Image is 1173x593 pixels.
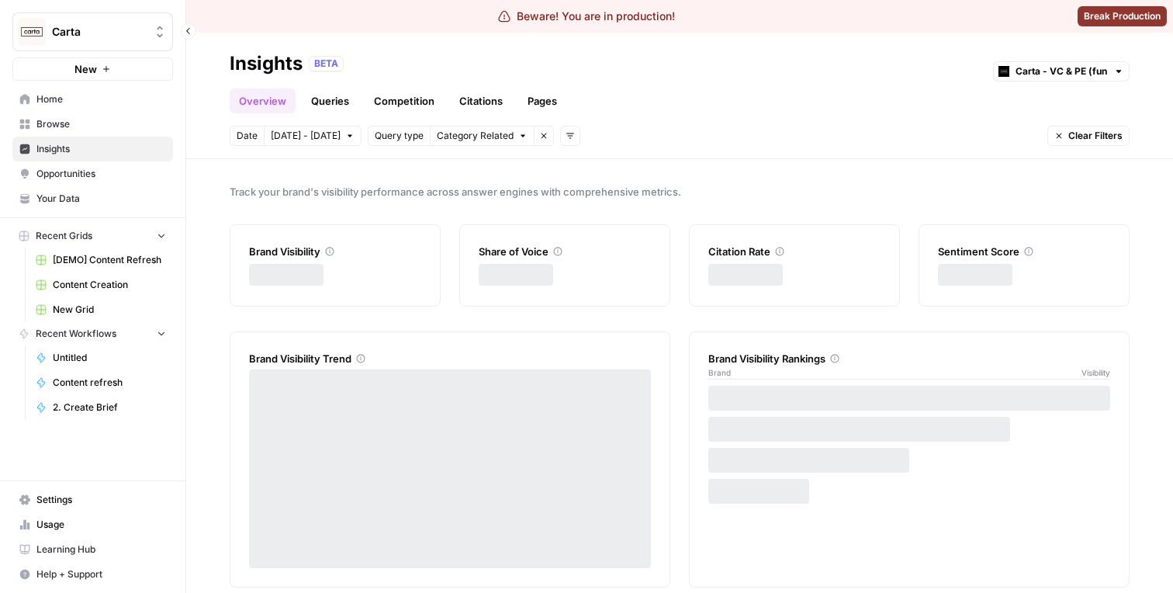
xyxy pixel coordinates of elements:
span: New Grid [53,303,166,317]
a: Untitled [29,345,173,370]
div: Share of Voice [479,244,651,259]
a: Content refresh [29,370,173,395]
button: Category Related [430,126,534,146]
span: Query type [375,129,424,143]
span: Usage [36,518,166,532]
span: Category Related [437,129,514,143]
span: Help + Support [36,567,166,581]
span: Break Production [1084,9,1161,23]
span: Brand [708,366,731,379]
a: Home [12,87,173,112]
span: [DATE] - [DATE] [271,129,341,143]
button: Clear Filters [1047,126,1130,146]
span: Content Creation [53,278,166,292]
span: Content refresh [53,376,166,390]
a: Queries [302,88,358,113]
span: Home [36,92,166,106]
div: Citation Rate [708,244,881,259]
span: Your Data [36,192,166,206]
a: Pages [518,88,566,113]
a: Insights [12,137,173,161]
a: Overview [230,88,296,113]
span: Visibility [1081,366,1110,379]
a: Usage [12,512,173,537]
a: Opportunities [12,161,173,186]
span: Recent Grids [36,229,92,243]
a: [DEMO] Content Refresh [29,248,173,272]
a: Competition [365,88,444,113]
a: Learning Hub [12,537,173,562]
a: New Grid [29,297,173,322]
img: Carta Logo [18,18,46,46]
span: Clear Filters [1068,129,1123,143]
div: Insights [230,51,303,76]
button: Break Production [1078,6,1167,26]
span: Learning Hub [36,543,166,557]
span: Track your brand's visibility performance across answer engines with comprehensive metrics. [230,184,1130,199]
span: Insights [36,142,166,156]
a: Your Data [12,186,173,211]
a: Browse [12,112,173,137]
span: Date [237,129,258,143]
input: Carta - VC & PE (fund admin) [1016,64,1107,79]
span: Carta [52,24,146,40]
div: BETA [309,56,344,71]
button: [DATE] - [DATE] [264,126,362,146]
button: Recent Workflows [12,322,173,345]
span: Opportunities [36,167,166,181]
span: New [74,61,97,77]
button: New [12,57,173,81]
div: Brand Visibility Rankings [708,351,1110,366]
div: Beware! You are in production! [498,9,675,24]
span: 2. Create Brief [53,401,166,414]
div: Brand Visibility Trend [249,351,651,366]
a: Content Creation [29,272,173,297]
span: Browse [36,117,166,131]
a: Settings [12,487,173,512]
div: Sentiment Score [938,244,1110,259]
span: Recent Workflows [36,327,116,341]
span: Settings [36,493,166,507]
a: 2. Create Brief [29,395,173,420]
a: Citations [450,88,512,113]
span: [DEMO] Content Refresh [53,253,166,267]
button: Recent Grids [12,224,173,248]
span: Untitled [53,351,166,365]
div: Brand Visibility [249,244,421,259]
button: Help + Support [12,562,173,587]
button: Workspace: Carta [12,12,173,51]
